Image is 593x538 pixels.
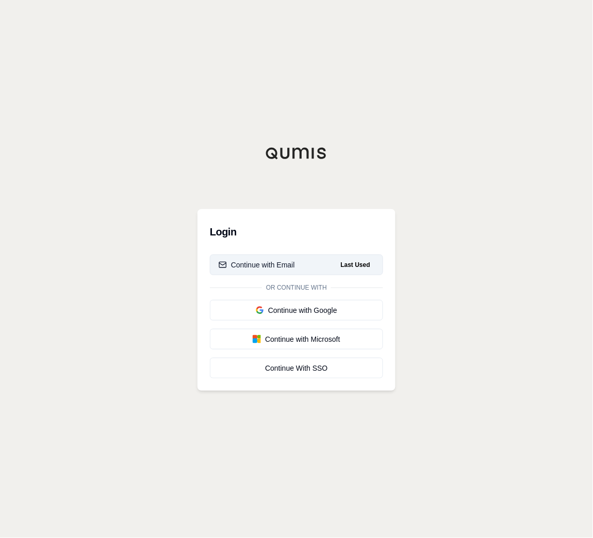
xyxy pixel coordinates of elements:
[219,305,374,315] div: Continue with Google
[266,147,327,160] img: Qumis
[210,329,383,350] button: Continue with Microsoft
[210,221,383,242] h3: Login
[262,283,331,292] span: Or continue with
[219,260,295,270] div: Continue with Email
[219,363,374,373] div: Continue With SSO
[210,358,383,378] a: Continue With SSO
[210,255,383,275] button: Continue with EmailLast Used
[210,300,383,321] button: Continue with Google
[337,259,374,271] span: Last Used
[219,334,374,344] div: Continue with Microsoft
